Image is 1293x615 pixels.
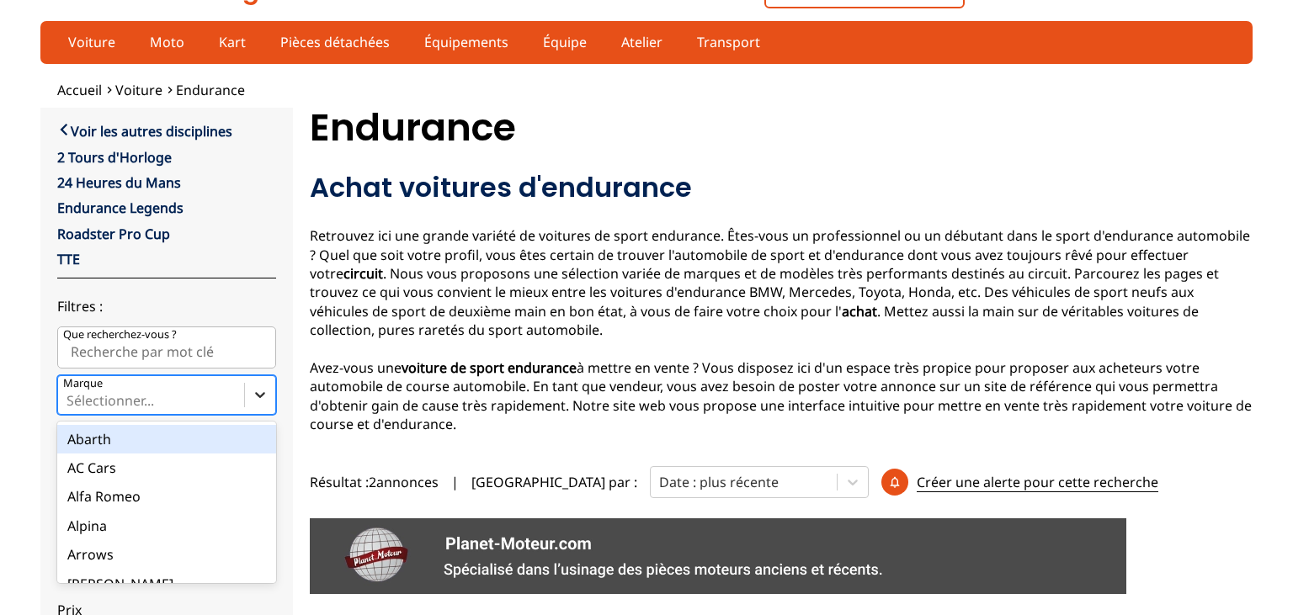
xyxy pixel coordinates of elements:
div: Alpina [57,512,276,540]
div: Abarth [57,425,276,453]
p: Créer une alerte pour cette recherche [917,473,1158,492]
span: Résultat : 2 annonces [310,473,439,491]
h2: Achat voitures d'endurance [310,171,1253,204]
div: Alfa Romeo [57,482,276,511]
a: Voiture [57,28,126,56]
span: | [451,473,459,491]
p: Que recherchez-vous ? [63,327,177,342]
div: AC Cars [57,453,276,482]
input: Que recherchez-vous ? [57,326,276,368]
a: Pièces détachées [269,28,401,56]
a: Kart [208,28,257,56]
input: MarqueSélectionner...AbarthAC CarsAlfa RomeoAlpinaArrows[PERSON_NAME]Aston MartinAudiAustin [67,393,70,408]
a: Voir les autres disciplines [57,120,232,140]
p: Retrouvez ici une grande variété de voitures de sport endurance. Êtes-vous un professionnel ou un... [310,226,1253,433]
a: Voiture [115,81,162,99]
strong: voiture de sport endurance [402,358,577,377]
p: Filtres : [57,297,276,315]
strong: circuit [343,264,383,283]
div: [PERSON_NAME] [57,570,276,598]
a: Endurance [176,81,245,99]
a: Roadster Pro Cup [57,225,170,243]
a: Endurance Legends [57,199,184,217]
div: Arrows [57,540,276,569]
strong: achat [842,302,877,321]
a: 2 Tours d'Horloge [57,148,172,167]
a: Moto [139,28,195,56]
h1: Endurance [310,108,1253,148]
a: Transport [686,28,771,56]
p: Marque [63,376,103,391]
a: Équipe [532,28,598,56]
p: [GEOGRAPHIC_DATA] par : [471,473,637,491]
a: Accueil [57,81,102,99]
a: 24 Heures du Mans [57,173,181,192]
a: TTE [57,250,80,268]
a: Atelier [610,28,673,56]
a: Équipements [413,28,519,56]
